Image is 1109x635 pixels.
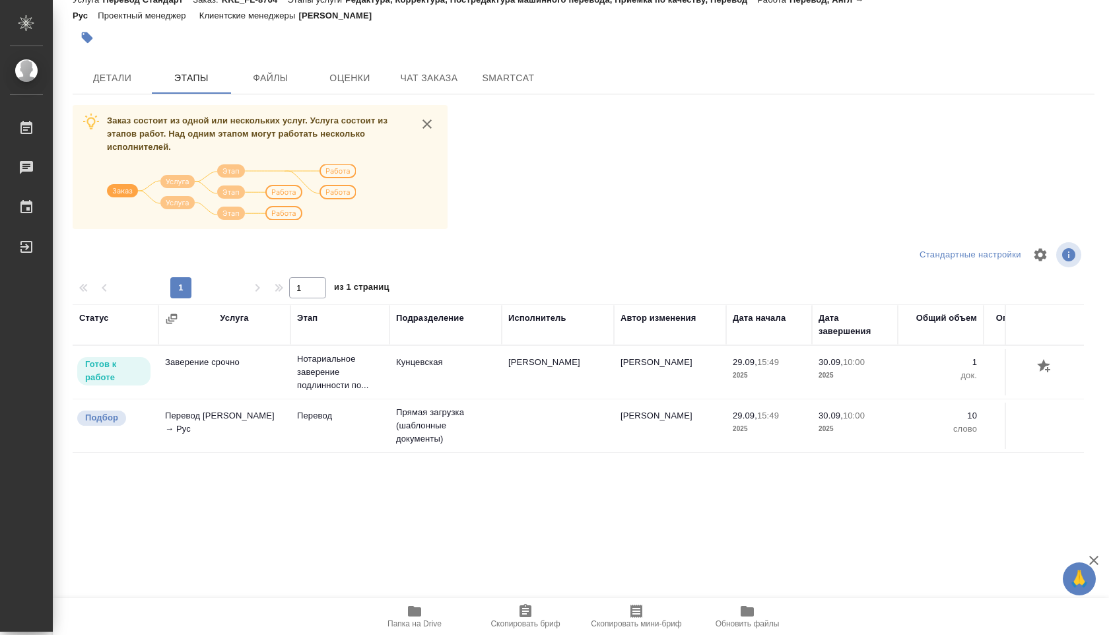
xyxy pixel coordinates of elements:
[389,349,502,395] td: Кунцевская
[990,369,1063,382] p: док.
[621,312,696,325] div: Автор изменения
[1068,565,1091,593] span: 🙏
[733,357,757,367] p: 29.09,
[757,357,779,367] p: 15:49
[843,357,865,367] p: 10:00
[502,349,614,395] td: [PERSON_NAME]
[916,312,977,325] div: Общий объем
[477,70,540,86] span: SmartCat
[1056,242,1084,267] span: Посмотреть информацию
[397,70,461,86] span: Чат заказа
[904,422,977,436] p: слово
[591,619,681,628] span: Скопировать мини-бриф
[1063,562,1096,595] button: 🙏
[297,409,383,422] p: Перевод
[757,411,779,420] p: 15:49
[904,356,977,369] p: 1
[733,422,805,436] p: 2025
[297,352,383,392] p: Нотариальное заверение подлинности по...
[359,598,470,635] button: Папка на Drive
[843,411,865,420] p: 10:00
[389,399,502,452] td: Прямая загрузка (шаблонные документы)
[990,312,1063,338] div: Оплачиваемый объем
[614,403,726,449] td: [PERSON_NAME]
[819,369,891,382] p: 2025
[85,411,118,424] p: Подбор
[990,356,1063,369] p: 1
[387,619,442,628] span: Папка на Drive
[220,312,248,325] div: Услуга
[470,598,581,635] button: Скопировать бриф
[990,409,1063,422] p: 10
[490,619,560,628] span: Скопировать бриф
[819,411,843,420] p: 30.09,
[334,279,389,298] span: из 1 страниц
[396,312,464,325] div: Подразделение
[107,116,387,152] span: Заказ состоит из одной или нескольких услуг. Услуга состоит из этапов работ. Над одним этапом мог...
[904,369,977,382] p: док.
[614,349,726,395] td: [PERSON_NAME]
[297,312,318,325] div: Этап
[692,598,803,635] button: Обновить файлы
[318,70,382,86] span: Оценки
[916,245,1025,265] div: split button
[819,422,891,436] p: 2025
[1025,239,1056,271] span: Настроить таблицу
[158,403,290,449] td: Перевод [PERSON_NAME] → Рус
[1034,356,1056,378] button: Добавить оценку
[239,70,302,86] span: Файлы
[85,358,143,384] p: Готов к работе
[716,619,780,628] span: Обновить файлы
[81,70,144,86] span: Детали
[199,11,299,20] p: Клиентские менеджеры
[79,312,109,325] div: Статус
[733,369,805,382] p: 2025
[819,312,891,338] div: Дата завершения
[904,409,977,422] p: 10
[98,11,189,20] p: Проектный менеджер
[733,411,757,420] p: 29.09,
[581,598,692,635] button: Скопировать мини-бриф
[990,422,1063,436] p: слово
[298,11,382,20] p: [PERSON_NAME]
[417,114,437,134] button: close
[165,312,178,325] button: Сгруппировать
[819,357,843,367] p: 30.09,
[158,349,290,395] td: Заверение срочно
[160,70,223,86] span: Этапы
[73,23,102,52] button: Добавить тэг
[508,312,566,325] div: Исполнитель
[733,312,786,325] div: Дата начала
